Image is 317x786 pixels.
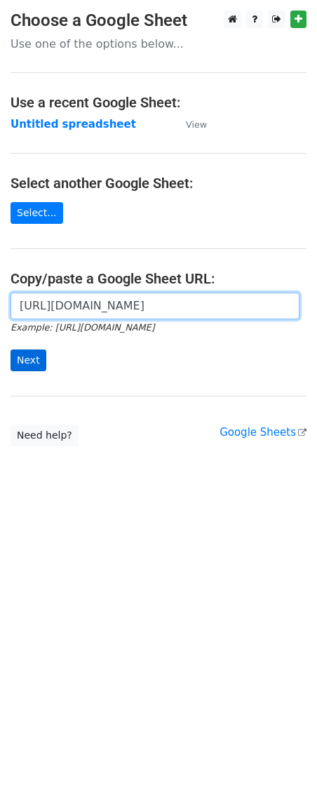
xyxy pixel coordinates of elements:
h4: Copy/paste a Google Sheet URL: [11,270,306,287]
h4: Use a recent Google Sheet: [11,94,306,111]
h4: Select another Google Sheet: [11,175,306,192]
a: Google Sheets [220,426,306,439]
a: Need help? [11,425,79,446]
small: View [186,119,207,130]
a: Untitled spreadsheet [11,118,136,131]
iframe: Chat Widget [247,719,317,786]
a: View [172,118,207,131]
h3: Choose a Google Sheet [11,11,306,31]
p: Use one of the options below... [11,36,306,51]
a: Select... [11,202,63,224]
input: Next [11,349,46,371]
small: Example: [URL][DOMAIN_NAME] [11,322,154,333]
input: Paste your Google Sheet URL here [11,293,299,319]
